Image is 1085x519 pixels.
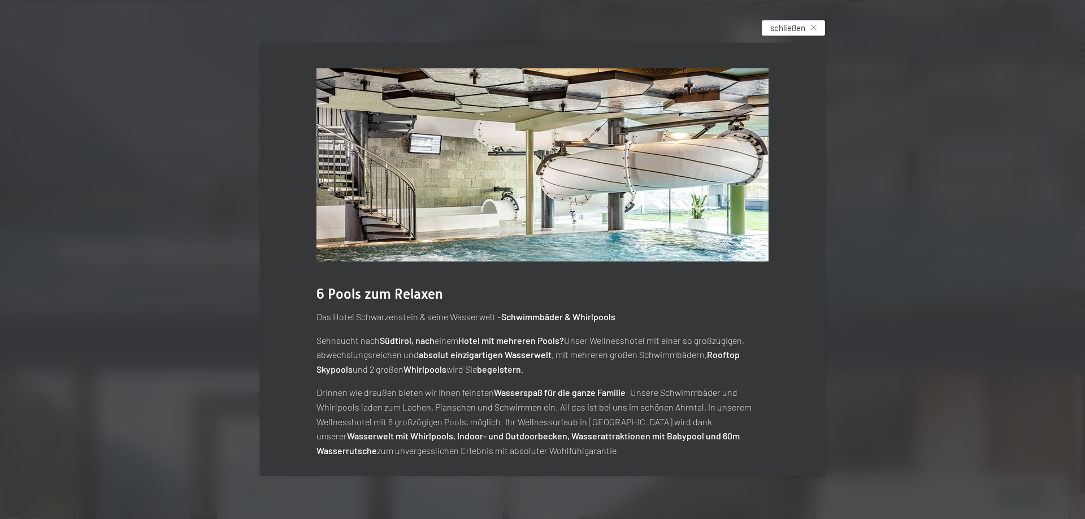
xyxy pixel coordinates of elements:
[316,68,769,261] img: Urlaub - Schwimmbad - Sprudelbänke - Babybecken uvw.
[419,349,552,360] strong: absolut einzigartigen Wasserwelt
[316,309,769,324] p: Das Hotel Schwarzenstein & seine Wasserwelt –
[458,335,564,346] strong: Hotel mit mehreren Pools?
[316,349,740,374] strong: Rooftop Skypools
[477,364,521,374] strong: begeistern
[380,335,435,346] strong: Südtirol, nach
[770,22,805,34] span: schließen
[501,311,615,322] strong: Schwimmbäder & Whirlpools
[403,364,446,374] strong: Whirlpools
[316,286,443,302] span: 6 Pools zum Relaxen
[316,333,769,377] p: Sehnsucht nach einem Unser Wellnesshotel mit einer so großzügigen, abwechslungsreichen und , mit ...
